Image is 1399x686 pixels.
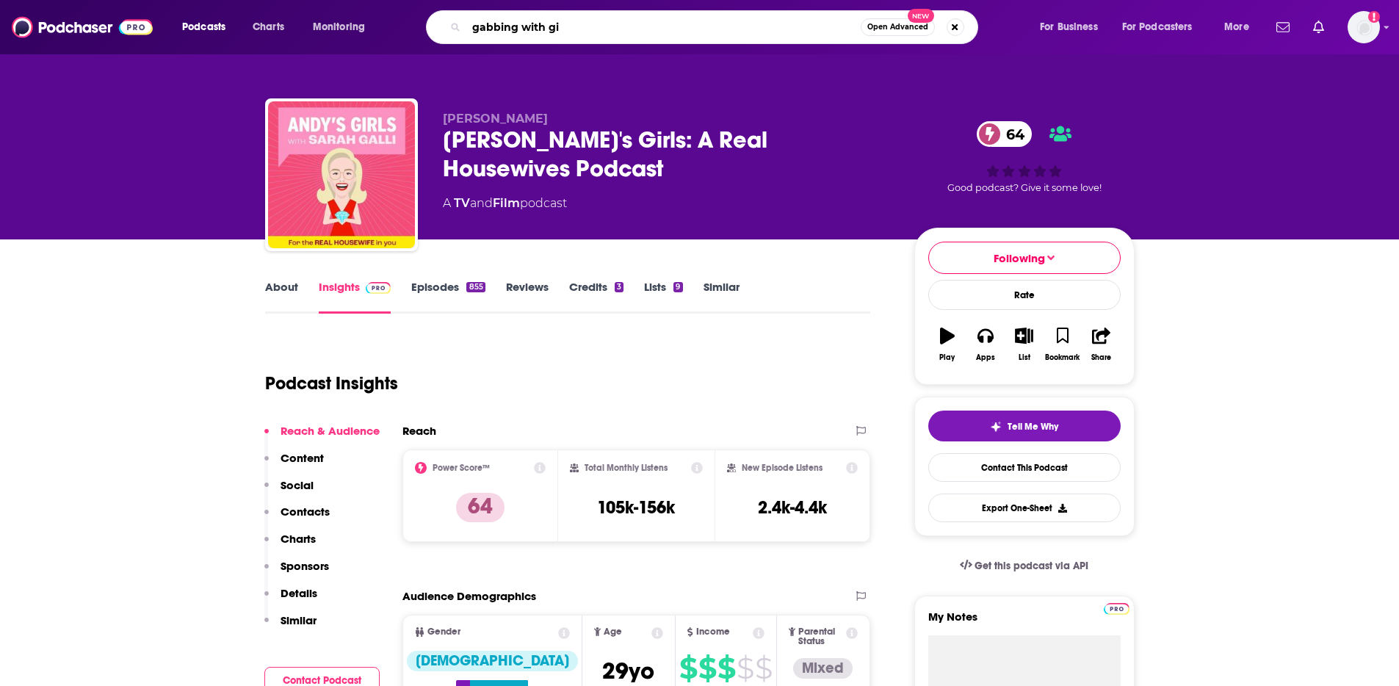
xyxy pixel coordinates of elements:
[427,627,460,637] span: Gender
[939,353,955,362] div: Play
[265,280,298,314] a: About
[264,613,317,640] button: Similar
[313,17,365,37] span: Monitoring
[717,657,735,680] span: $
[798,627,844,646] span: Parental Status
[679,657,697,680] span: $
[928,494,1121,522] button: Export One-Sheet
[264,451,324,478] button: Content
[466,282,485,292] div: 855
[268,101,415,248] img: Andy's Girls: A Real Housewives Podcast
[994,251,1045,265] span: Following
[1019,353,1030,362] div: List
[742,463,823,473] h2: New Episode Listens
[281,613,317,627] p: Similar
[867,24,928,31] span: Open Advanced
[443,195,567,212] div: A podcast
[1224,17,1249,37] span: More
[758,497,827,519] h3: 2.4k-4.4k
[948,548,1101,584] a: Get this podcast via API
[440,10,992,44] div: Search podcasts, credits, & more...
[1307,15,1330,40] a: Show notifications dropdown
[1348,11,1380,43] span: Logged in as heidiv
[990,421,1002,433] img: tell me why sparkle
[303,15,384,39] button: open menu
[264,532,316,559] button: Charts
[1348,11,1380,43] button: Show profile menu
[411,280,485,314] a: Episodes855
[604,627,622,637] span: Age
[673,282,682,292] div: 9
[928,318,966,371] button: Play
[1005,318,1043,371] button: List
[585,463,668,473] h2: Total Monthly Listens
[264,478,314,505] button: Social
[281,424,380,438] p: Reach & Audience
[1270,15,1295,40] a: Show notifications dropdown
[615,282,623,292] div: 3
[1040,17,1098,37] span: For Business
[456,493,505,522] p: 64
[755,657,772,680] span: $
[928,280,1121,310] div: Rate
[264,505,330,532] button: Contacts
[1214,15,1268,39] button: open menu
[281,505,330,519] p: Contacts
[1104,603,1129,615] img: Podchaser Pro
[698,657,716,680] span: $
[281,451,324,465] p: Content
[493,196,520,210] a: Film
[1113,15,1214,39] button: open menu
[696,627,730,637] span: Income
[975,560,1088,572] span: Get this podcast via API
[243,15,293,39] a: Charts
[793,658,853,679] div: Mixed
[597,497,675,519] h3: 105k-156k
[265,372,398,394] h1: Podcast Insights
[1044,318,1082,371] button: Bookmark
[1008,421,1058,433] span: Tell Me Why
[319,280,391,314] a: InsightsPodchaser Pro
[281,586,317,600] p: Details
[366,282,391,294] img: Podchaser Pro
[569,280,623,314] a: Credits3
[966,318,1005,371] button: Apps
[1091,353,1111,362] div: Share
[402,589,536,603] h2: Audience Demographics
[644,280,682,314] a: Lists9
[281,532,316,546] p: Charts
[454,196,470,210] a: TV
[264,559,329,586] button: Sponsors
[704,280,740,314] a: Similar
[433,463,490,473] h2: Power Score™
[1045,353,1080,362] div: Bookmark
[506,280,549,314] a: Reviews
[737,657,753,680] span: $
[253,17,284,37] span: Charts
[1368,11,1380,23] svg: Add a profile image
[264,424,380,451] button: Reach & Audience
[1348,11,1380,43] img: User Profile
[402,424,436,438] h2: Reach
[861,18,935,36] button: Open AdvancedNew
[281,559,329,573] p: Sponsors
[1030,15,1116,39] button: open menu
[977,121,1032,147] a: 64
[1104,601,1129,615] a: Pro website
[470,196,493,210] span: and
[12,13,153,41] img: Podchaser - Follow, Share and Rate Podcasts
[908,9,934,23] span: New
[281,478,314,492] p: Social
[928,610,1121,635] label: My Notes
[466,15,861,39] input: Search podcasts, credits, & more...
[172,15,245,39] button: open menu
[976,353,995,362] div: Apps
[182,17,225,37] span: Podcasts
[1082,318,1120,371] button: Share
[947,182,1102,193] span: Good podcast? Give it some love!
[991,121,1032,147] span: 64
[443,112,548,126] span: [PERSON_NAME]
[914,112,1135,203] div: 64Good podcast? Give it some love!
